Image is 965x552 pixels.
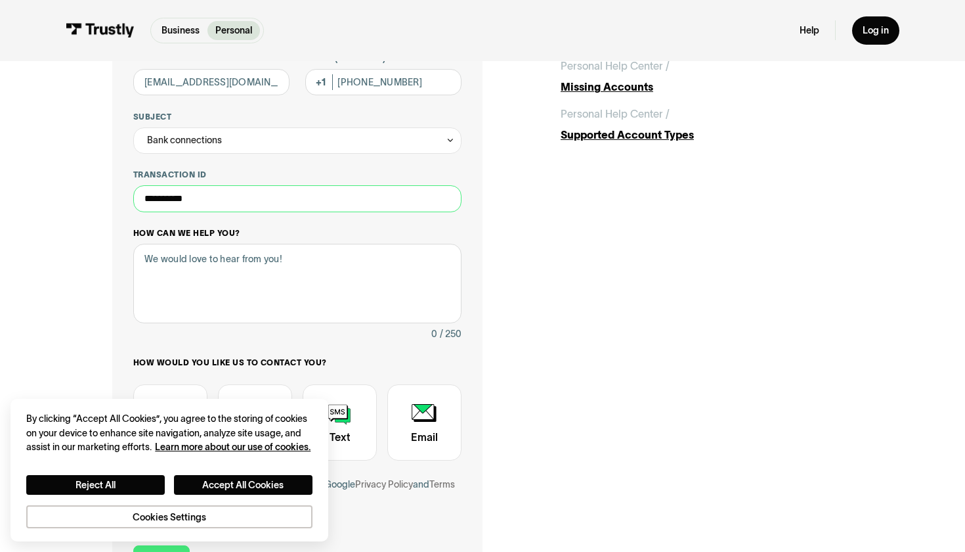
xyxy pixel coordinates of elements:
[561,58,853,95] a: Personal Help Center /Missing Accounts
[133,112,461,122] label: Subject
[305,69,461,95] input: (555) 555-5555
[561,106,670,122] div: Personal Help Center /
[26,505,312,528] button: Cookies Settings
[561,127,853,143] div: Supported Account Types
[147,132,222,148] div: Bank connections
[174,475,312,495] button: Accept All Cookies
[863,24,889,36] div: Log in
[133,357,461,368] label: How would you like us to contact you?
[133,228,461,239] label: How can we help you?
[431,326,437,342] div: 0
[561,58,670,74] div: Personal Help Center /
[207,21,260,40] a: Personal
[335,54,385,62] span: (Optional)
[133,69,289,95] input: alex@mail.com
[155,442,311,452] a: More information about your privacy, opens in a new tab
[561,79,853,95] div: Missing Accounts
[26,412,312,453] div: By clicking “Accept All Cookies”, you agree to the storing of cookies on your device to enhance s...
[440,326,461,342] div: / 250
[561,106,853,143] a: Personal Help Center /Supported Account Types
[26,475,165,495] button: Reject All
[26,412,312,528] div: Privacy
[11,399,328,541] div: Cookie banner
[215,24,252,37] p: Personal
[133,127,461,154] div: Bank connections
[355,479,413,490] a: Privacy Policy
[133,170,461,180] label: Transaction ID
[154,21,207,40] a: Business
[161,24,200,37] p: Business
[66,23,135,37] img: Trustly Logo
[852,16,899,45] a: Log in
[800,24,819,36] a: Help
